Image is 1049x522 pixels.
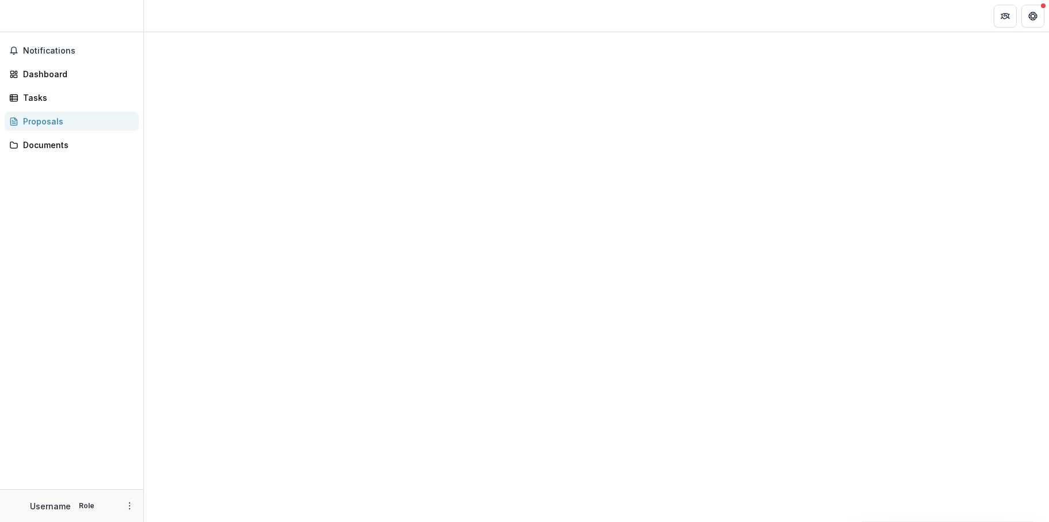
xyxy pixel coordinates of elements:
button: More [123,499,136,513]
a: Documents [5,135,139,154]
div: Documents [23,139,130,151]
button: Get Help [1021,5,1044,28]
div: Dashboard [23,68,130,80]
a: Tasks [5,88,139,107]
a: Dashboard [5,65,139,84]
div: Proposals [23,115,130,127]
button: Notifications [5,41,139,60]
a: Proposals [5,112,139,131]
p: Role [75,501,98,511]
span: Notifications [23,46,134,56]
div: Tasks [23,92,130,104]
button: Partners [994,5,1017,28]
p: Username [30,500,71,512]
